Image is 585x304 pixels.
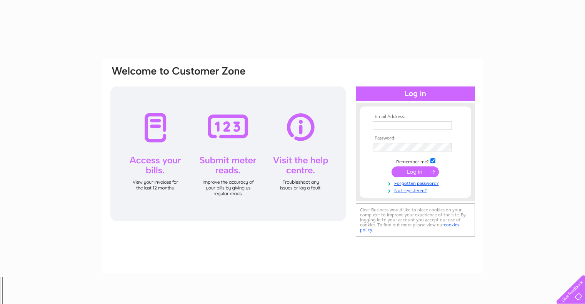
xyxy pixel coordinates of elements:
a: Forgotten password? [373,179,460,186]
input: Submit [392,166,439,177]
a: Not registered? [373,186,460,194]
th: Password: [371,136,460,141]
div: Clear Business would like to place cookies on your computer to improve your experience of the sit... [356,203,475,237]
td: Remember me? [371,157,460,165]
a: cookies policy [360,222,459,233]
th: Email Address: [371,114,460,120]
